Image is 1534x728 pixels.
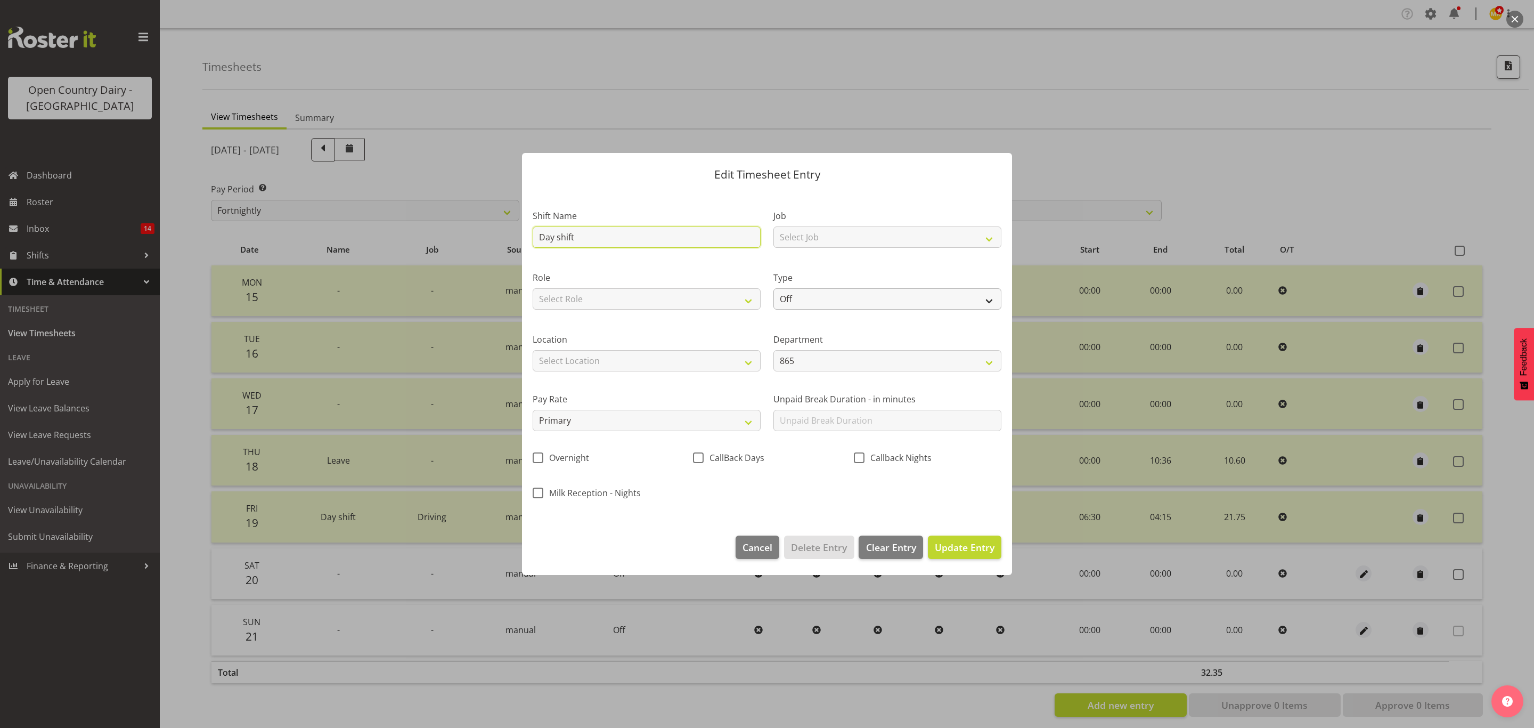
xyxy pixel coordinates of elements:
[533,333,761,346] label: Location
[773,271,1001,284] label: Type
[773,209,1001,222] label: Job
[773,333,1001,346] label: Department
[543,452,589,463] span: Overnight
[1502,696,1513,707] img: help-xxl-2.png
[773,410,1001,431] input: Unpaid Break Duration
[533,209,761,222] label: Shift Name
[533,169,1001,180] p: Edit Timesheet Entry
[864,452,932,463] span: Callback Nights
[791,540,847,554] span: Delete Entry
[533,393,761,406] label: Pay Rate
[866,540,916,554] span: Clear Entry
[533,227,761,248] input: Shift Name
[784,536,854,559] button: Delete Entry
[742,540,772,554] span: Cancel
[773,393,1001,406] label: Unpaid Break Duration - in minutes
[704,452,764,463] span: CallBack Days
[543,488,641,498] span: Milk Reception - Nights
[859,536,923,559] button: Clear Entry
[928,536,1001,559] button: Update Entry
[1519,338,1529,376] span: Feedback
[935,541,994,554] span: Update Entry
[736,536,779,559] button: Cancel
[1514,328,1534,400] button: Feedback - Show survey
[533,271,761,284] label: Role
